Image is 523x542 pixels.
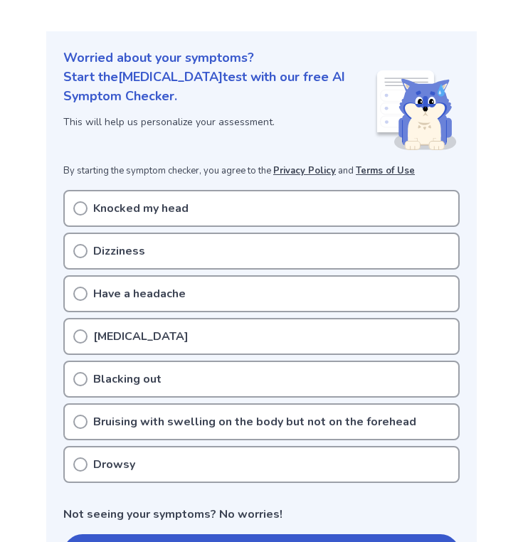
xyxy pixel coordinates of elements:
[93,200,189,217] p: Knocked my head
[63,48,460,68] p: Worried about your symptoms?
[63,115,374,129] p: This will help us personalize your assessment.
[93,285,186,302] p: Have a headache
[93,328,189,345] p: [MEDICAL_DATA]
[374,70,457,150] img: Shiba
[356,164,415,177] a: Terms of Use
[93,371,162,388] p: Blacking out
[93,243,145,260] p: Dizziness
[273,164,336,177] a: Privacy Policy
[63,68,374,106] p: Start the [MEDICAL_DATA] test with our free AI Symptom Checker.
[63,506,460,523] p: Not seeing your symptoms? No worries!
[93,456,135,473] p: Drowsy
[93,413,416,430] p: Bruising with swelling on the body but not on the forehead
[63,164,460,179] p: By starting the symptom checker, you agree to the and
